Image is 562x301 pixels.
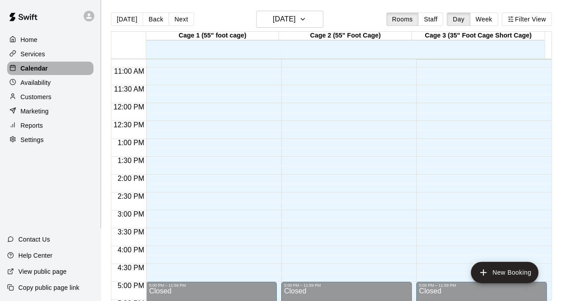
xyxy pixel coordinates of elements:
[169,13,194,26] button: Next
[115,175,147,182] span: 2:00 PM
[18,283,79,292] p: Copy public page link
[115,157,147,164] span: 1:30 PM
[273,13,296,25] h6: [DATE]
[21,92,51,101] p: Customers
[21,135,44,144] p: Settings
[18,267,67,276] p: View public page
[7,62,93,75] a: Calendar
[7,119,93,132] a: Reports
[419,283,544,288] div: 5:00 PM – 11:59 PM
[111,121,146,129] span: 12:30 PM
[115,282,147,289] span: 5:00 PM
[412,32,545,40] div: Cage 3 (35" Foot Cage Short Cage)
[470,13,498,26] button: Week
[418,13,444,26] button: Staff
[18,251,52,260] p: Help Center
[115,192,147,200] span: 2:30 PM
[7,133,93,146] a: Settings
[112,67,147,75] span: 11:00 AM
[21,78,51,87] p: Availability
[7,105,93,118] a: Marketing
[18,235,50,244] p: Contact Us
[7,76,93,89] a: Availability
[115,246,147,254] span: 4:00 PM
[21,121,43,130] p: Reports
[471,262,538,283] button: add
[115,210,147,218] span: 3:00 PM
[7,33,93,46] a: Home
[21,50,45,59] p: Services
[21,64,48,73] p: Calendar
[149,283,274,288] div: 5:00 PM – 11:59 PM
[256,11,323,28] button: [DATE]
[502,13,552,26] button: Filter View
[21,107,49,116] p: Marketing
[115,264,147,272] span: 4:30 PM
[7,90,93,104] a: Customers
[279,32,412,40] div: Cage 2 (55" Foot Cage)
[146,32,279,40] div: Cage 1 (55" foot cage)
[143,13,169,26] button: Back
[111,103,146,111] span: 12:00 PM
[21,35,38,44] p: Home
[112,85,147,93] span: 11:30 AM
[284,283,409,288] div: 5:00 PM – 11:59 PM
[115,228,147,236] span: 3:30 PM
[386,13,418,26] button: Rooms
[447,13,470,26] button: Day
[7,47,93,61] a: Services
[115,139,147,146] span: 1:00 PM
[111,13,143,26] button: [DATE]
